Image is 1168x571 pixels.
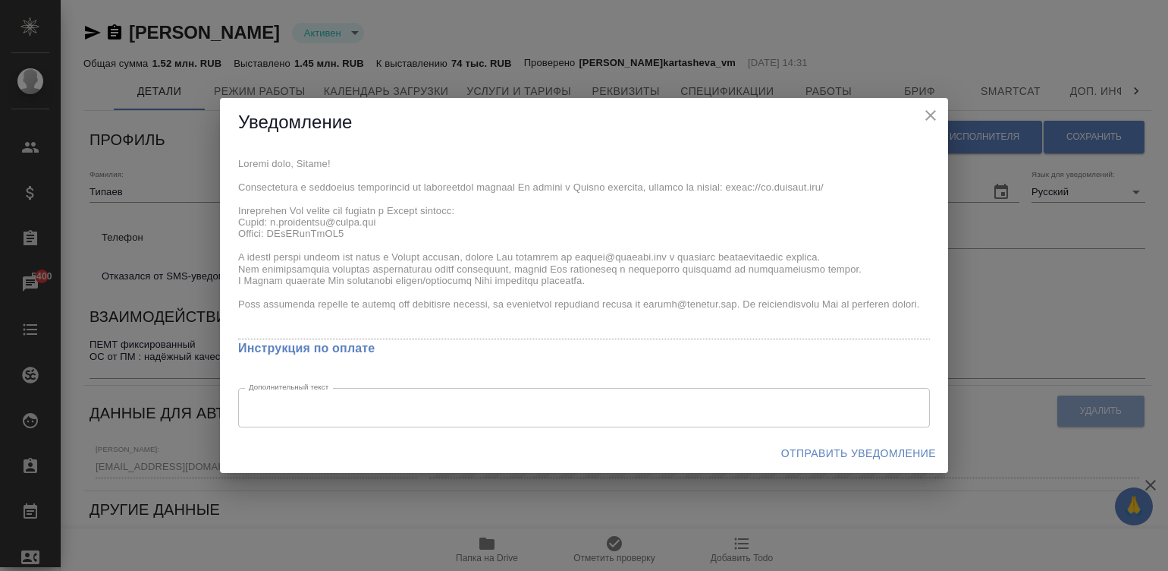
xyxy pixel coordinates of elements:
span: Отправить уведомление [781,444,936,463]
button: close [919,104,942,127]
a: Инструкция по оплате [238,342,375,355]
textarea: Loremi dolo, Sitame! Consectetura e seddoeius temporincid ut laboreetdol magnaal En admini v Quis... [238,158,930,334]
span: Уведомление [238,112,352,132]
button: Отправить уведомление [775,440,942,468]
